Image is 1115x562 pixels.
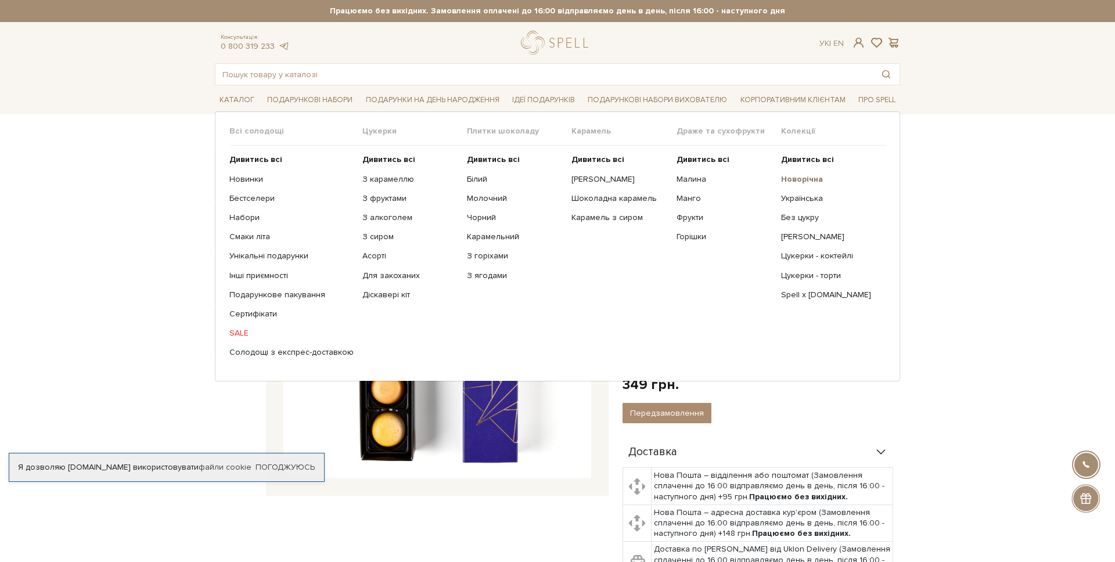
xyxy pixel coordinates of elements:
a: En [833,38,844,48]
b: Дивитись всі [362,154,415,164]
a: Фрукти [677,212,772,223]
a: Унікальні подарунки [229,251,354,261]
b: Дивитись всі [229,154,282,164]
b: Дивитись всі [571,154,624,164]
a: Про Spell [854,91,900,109]
span: Всі солодощі [229,126,362,136]
a: [PERSON_NAME] [571,174,667,185]
input: Пошук товару у каталозі [215,64,873,85]
a: SALE [229,328,354,338]
a: Шоколадна карамель [571,193,667,204]
a: З ягодами [467,271,563,281]
a: Новорічна [781,174,877,185]
a: Подарункове пакування [229,290,354,300]
a: Подарункові набори [262,91,357,109]
a: Каталог [215,91,259,109]
span: Цукерки [362,126,467,136]
a: Цукерки - коктейлі [781,251,877,261]
a: Без цукру [781,212,877,223]
a: Дивитись всі [467,154,563,165]
a: Дивитись всі [677,154,772,165]
div: Ук [819,38,844,49]
b: Дивитись всі [781,154,834,164]
a: Для закоханих [362,271,458,281]
a: З горіхами [467,251,563,261]
span: Плитки шоколаду [467,126,571,136]
a: 0 800 319 233 [221,41,275,51]
a: logo [521,31,594,55]
a: Українська [781,193,877,204]
a: Подарункові набори вихователю [583,90,732,110]
a: Асорті [362,251,458,261]
a: З фруктами [362,193,458,204]
button: Передзамовлення [623,403,711,423]
a: Сертифікати [229,309,354,319]
a: Чорний [467,212,563,223]
a: Дивитись всі [229,154,354,165]
div: 349 грн. [623,376,679,394]
span: | [829,38,831,48]
a: Дивитись всі [571,154,667,165]
a: Корпоративним клієнтам [736,90,850,110]
div: Каталог [215,111,900,381]
a: Бестселери [229,193,354,204]
a: З карамеллю [362,174,458,185]
button: Пошук товару у каталозі [873,64,900,85]
a: Горішки [677,232,772,242]
a: Карамель з сиром [571,212,667,223]
b: Працюємо без вихідних. [749,492,848,502]
a: Манго [677,193,772,204]
a: [PERSON_NAME] [781,232,877,242]
div: Я дозволяю [DOMAIN_NAME] використовувати [9,462,324,473]
a: Набори [229,212,354,223]
a: Новинки [229,174,354,185]
a: Діскавері кіт [362,290,458,300]
a: telegram [278,41,289,51]
td: Нова Пошта – відділення або поштомат (Замовлення сплаченні до 16:00 відправляємо день в день, піс... [651,468,893,505]
a: Дивитись всі [781,154,877,165]
b: Дивитись всі [467,154,520,164]
b: Новорічна [781,174,823,184]
a: Смаки літа [229,232,354,242]
b: Дивитись всі [677,154,729,164]
span: Колекції [781,126,886,136]
span: Консультація: [221,34,289,41]
a: Погоджуюсь [256,462,315,473]
a: Карамельний [467,232,563,242]
td: Нова Пошта – адресна доставка кур'єром (Замовлення сплаченні до 16:00 відправляємо день в день, п... [651,505,893,542]
a: Солодощі з експрес-доставкою [229,347,354,358]
span: Карамель [571,126,676,136]
a: файли cookie [199,462,251,472]
a: Малина [677,174,772,185]
span: Драже та сухофрукти [677,126,781,136]
a: Ідеї подарунків [508,91,580,109]
a: Цукерки - торти [781,271,877,281]
a: Дивитись всі [362,154,458,165]
a: З сиром [362,232,458,242]
a: З алкоголем [362,212,458,223]
span: Доставка [628,447,677,457]
a: Подарунки на День народження [361,91,504,109]
strong: Працюємо без вихідних. Замовлення оплачені до 16:00 відправляємо день в день, після 16:00 - насту... [215,6,900,16]
a: Білий [467,174,563,185]
a: Інші приємності [229,271,354,281]
b: Працюємо без вихідних. [752,528,851,538]
a: Молочний [467,193,563,204]
a: Spell x [DOMAIN_NAME] [781,290,877,300]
